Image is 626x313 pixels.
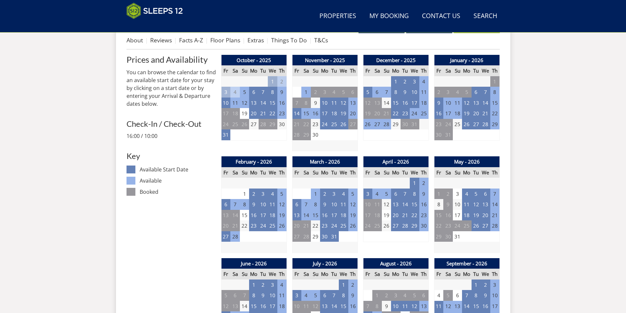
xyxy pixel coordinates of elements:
[372,108,382,119] td: 20
[277,199,287,210] td: 12
[301,199,311,210] td: 7
[339,87,348,98] td: 5
[363,65,372,76] th: Fr
[443,119,452,130] td: 24
[292,119,301,130] td: 21
[419,167,429,178] th: Th
[320,119,329,130] td: 24
[434,87,443,98] td: 2
[472,119,481,130] td: 27
[363,167,372,178] th: Fr
[292,65,301,76] th: Fr
[410,76,419,87] td: 3
[330,210,339,221] td: 17
[443,108,452,119] td: 17
[240,98,249,108] td: 12
[301,108,311,119] td: 15
[363,55,429,66] th: December - 2025
[443,65,452,76] th: Sa
[150,36,172,44] a: Reviews
[311,189,320,199] td: 1
[277,108,287,119] td: 23
[249,65,258,76] th: Mo
[481,167,490,178] th: We
[490,87,499,98] td: 8
[401,65,410,76] th: Tu
[330,108,339,119] td: 18
[259,210,268,221] td: 17
[249,87,258,98] td: 6
[268,220,277,231] td: 25
[391,167,400,178] th: Mo
[301,87,311,98] td: 1
[292,199,301,210] td: 6
[249,167,258,178] th: Mo
[221,98,230,108] td: 10
[391,189,400,199] td: 6
[490,65,499,76] th: Th
[301,220,311,231] td: 21
[230,98,240,108] td: 11
[301,129,311,140] td: 29
[490,98,499,108] td: 15
[490,108,499,119] td: 22
[372,210,382,221] td: 18
[301,210,311,221] td: 14
[311,98,320,108] td: 9
[481,108,490,119] td: 21
[401,98,410,108] td: 16
[410,178,419,189] td: 1
[127,152,216,160] h3: Key
[401,87,410,98] td: 9
[339,189,348,199] td: 4
[462,65,471,76] th: Mo
[140,188,216,196] dd: Booked
[277,167,287,178] th: Th
[249,119,258,130] td: 27
[259,119,268,130] td: 28
[221,108,230,119] td: 17
[127,3,183,19] img: Sleeps 12
[391,65,400,76] th: Mo
[490,189,499,199] td: 7
[221,55,287,66] th: October - 2025
[221,65,230,76] th: Fr
[472,189,481,199] td: 5
[443,189,452,199] td: 2
[259,189,268,199] td: 3
[240,119,249,130] td: 26
[419,189,429,199] td: 9
[330,65,339,76] th: Tu
[472,167,481,178] th: Tu
[443,210,452,221] td: 16
[292,55,358,66] th: November - 2025
[472,98,481,108] td: 13
[268,98,277,108] td: 15
[372,119,382,130] td: 27
[462,199,471,210] td: 11
[277,119,287,130] td: 30
[391,87,400,98] td: 8
[348,98,358,108] td: 13
[259,167,268,178] th: Tu
[348,210,358,221] td: 19
[382,210,391,221] td: 19
[363,98,372,108] td: 12
[410,189,419,199] td: 8
[410,119,419,130] td: 31
[382,119,391,130] td: 28
[372,87,382,98] td: 6
[311,119,320,130] td: 23
[240,199,249,210] td: 8
[481,65,490,76] th: We
[311,129,320,140] td: 30
[320,210,329,221] td: 16
[372,199,382,210] td: 11
[363,119,372,130] td: 26
[292,220,301,231] td: 20
[247,36,264,44] a: Extras
[348,167,358,178] th: Th
[221,220,230,231] td: 20
[230,167,240,178] th: Sa
[240,65,249,76] th: Su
